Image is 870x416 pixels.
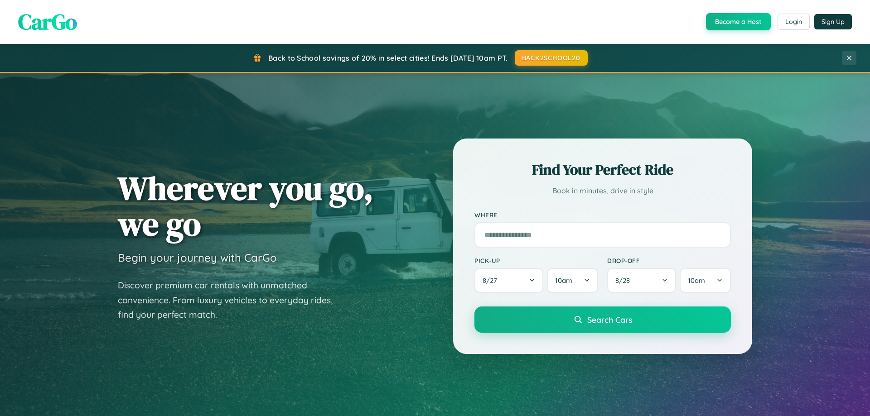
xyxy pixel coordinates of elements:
button: 10am [680,268,731,293]
h1: Wherever you go, we go [118,170,373,242]
button: BACK2SCHOOL20 [515,50,588,66]
h2: Find Your Perfect Ride [474,160,731,180]
button: 8/28 [607,268,676,293]
button: Sign Up [814,14,852,29]
label: Where [474,211,731,219]
span: 10am [688,276,705,285]
span: CarGo [18,7,77,37]
span: 8 / 28 [615,276,634,285]
span: 10am [555,276,572,285]
button: Search Cars [474,306,731,333]
span: Back to School savings of 20% in select cities! Ends [DATE] 10am PT. [268,53,507,62]
p: Discover premium car rentals with unmatched convenience. From luxury vehicles to everyday rides, ... [118,278,344,322]
label: Drop-off [607,257,731,264]
h3: Begin your journey with CarGo [118,251,277,264]
p: Book in minutes, drive in style [474,184,731,197]
button: Become a Host [706,13,771,30]
button: Login [778,14,810,30]
label: Pick-up [474,257,598,264]
span: Search Cars [587,315,632,325]
span: 8 / 27 [483,276,502,285]
button: 10am [547,268,598,293]
button: 8/27 [474,268,543,293]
